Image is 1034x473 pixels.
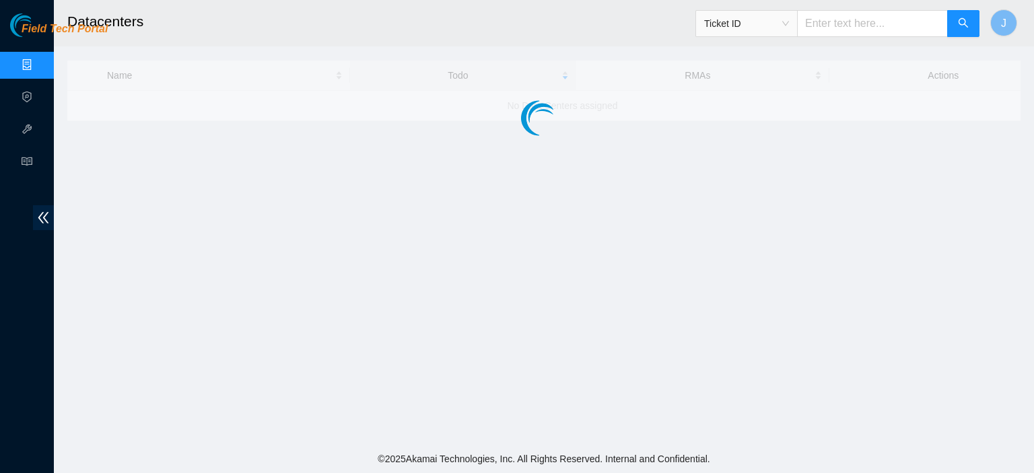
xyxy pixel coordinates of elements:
[22,23,108,36] span: Field Tech Portal
[33,205,54,230] span: double-left
[958,17,969,30] span: search
[947,10,979,37] button: search
[1001,15,1006,32] span: J
[10,24,108,42] a: Akamai TechnologiesField Tech Portal
[990,9,1017,36] button: J
[797,10,948,37] input: Enter text here...
[704,13,789,34] span: Ticket ID
[22,150,32,177] span: read
[54,445,1034,473] footer: © 2025 Akamai Technologies, Inc. All Rights Reserved. Internal and Confidential.
[10,13,68,37] img: Akamai Technologies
